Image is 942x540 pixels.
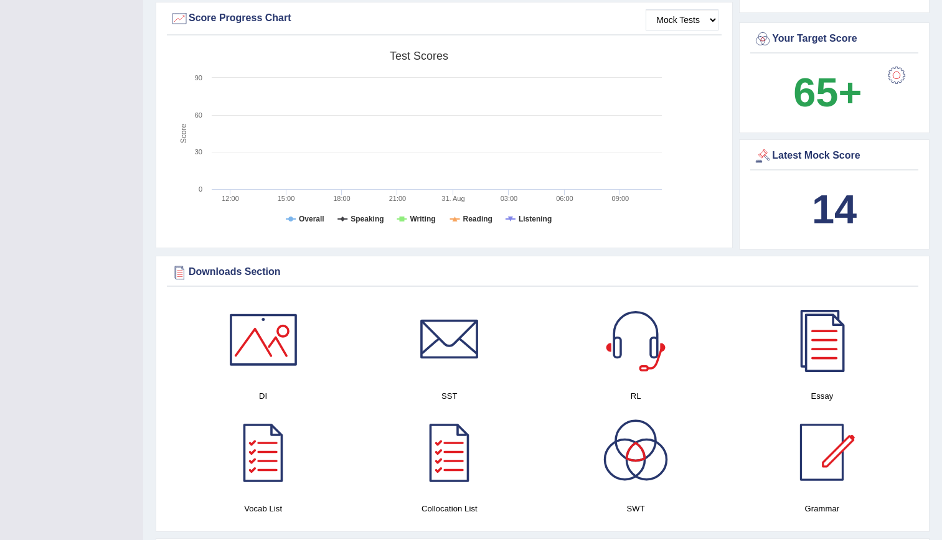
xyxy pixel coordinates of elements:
b: 14 [812,187,857,232]
text: 60 [195,111,202,119]
tspan: 31. Aug [441,195,464,202]
text: 21:00 [389,195,407,202]
h4: Vocab List [176,502,350,515]
tspan: Reading [463,215,492,223]
h4: SWT [549,502,723,515]
text: 12:00 [222,195,239,202]
text: 90 [195,74,202,81]
h4: DI [176,389,350,403]
h4: Grammar [735,502,909,515]
tspan: Speaking [351,215,384,223]
div: Downloads Section [170,263,915,282]
div: Latest Mock Score [753,147,915,165]
b: 65+ [793,70,862,115]
tspan: Score [179,124,188,144]
text: 09:00 [612,195,629,202]
h4: Collocation List [362,502,536,515]
div: Score Progress Chart [170,9,718,28]
tspan: Listening [519,215,552,223]
h4: SST [362,389,536,403]
h4: Essay [735,389,909,403]
text: 06:00 [556,195,573,202]
tspan: Test scores [390,50,448,62]
text: 0 [199,185,202,193]
text: 18:00 [333,195,351,202]
h4: RL [549,389,723,403]
tspan: Overall [299,215,324,223]
tspan: Writing [410,215,435,223]
text: 03:00 [501,195,518,202]
text: 15:00 [278,195,295,202]
div: Your Target Score [753,30,915,49]
text: 30 [195,148,202,156]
